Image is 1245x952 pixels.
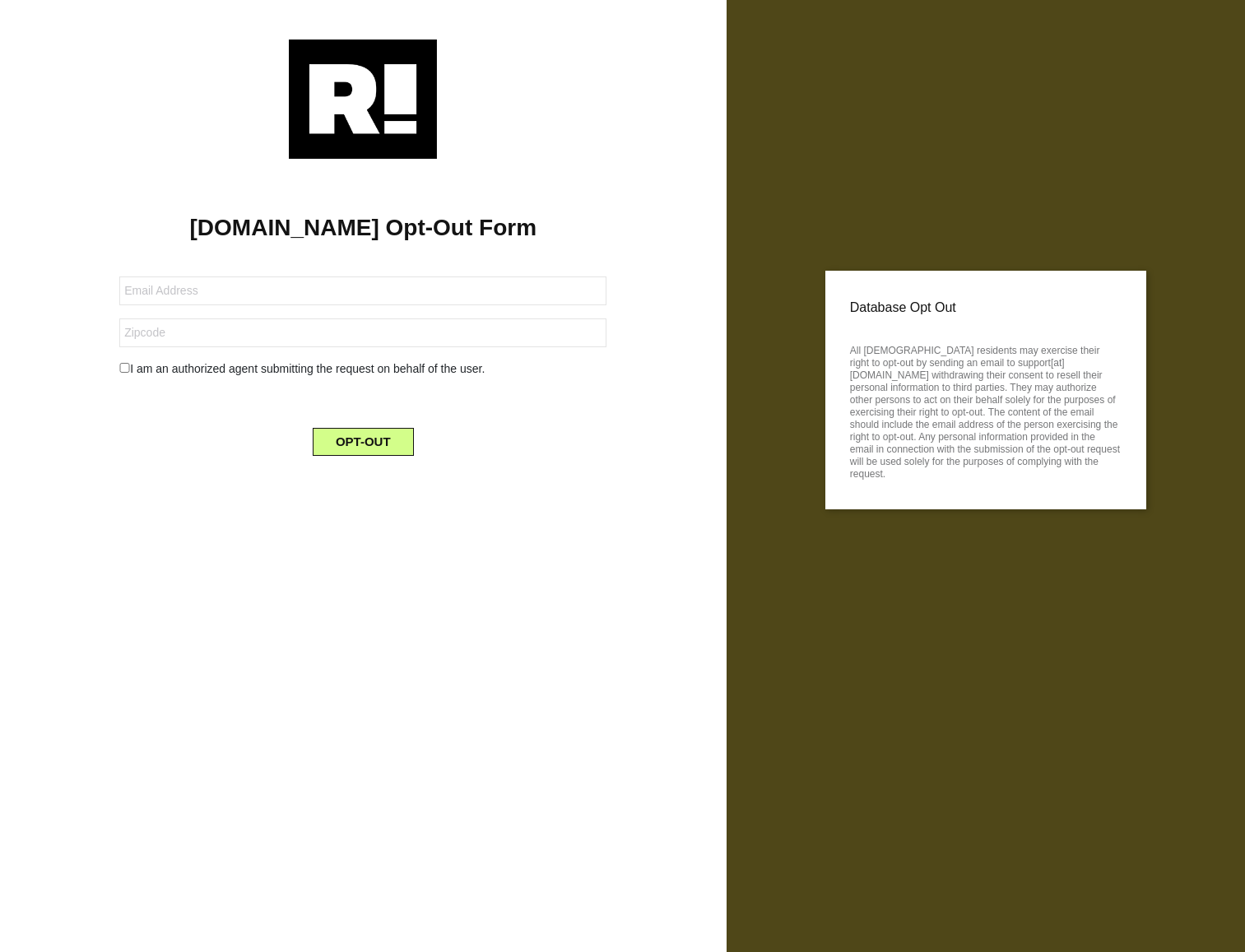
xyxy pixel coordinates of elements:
[313,428,414,456] button: OPT-OUT
[850,340,1122,481] p: All [DEMOGRAPHIC_DATA] residents may exercise their right to opt-out by sending an email to suppo...
[119,276,606,305] input: Email Address
[119,318,606,347] input: Zipcode
[107,360,619,378] div: I am an authorized agent submitting the request on behalf of the user.
[25,214,702,242] h1: [DOMAIN_NAME] Opt-Out Form
[289,39,437,159] img: Retention.com
[850,295,1122,320] p: Database Opt Out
